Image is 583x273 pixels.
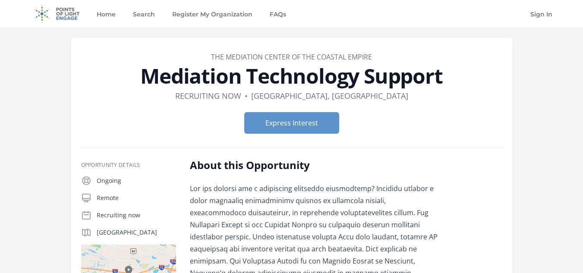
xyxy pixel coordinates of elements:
h3: Opportunity Details [81,162,176,169]
a: The Mediation Center of the Coastal Empire [211,52,372,62]
p: Recruiting now [97,211,176,220]
button: Express Interest [244,112,339,134]
h1: Mediation Technology Support [81,66,502,86]
dd: [GEOGRAPHIC_DATA], [GEOGRAPHIC_DATA] [251,90,408,102]
div: • [245,90,248,102]
dd: Recruiting now [175,90,241,102]
p: Ongoing [97,176,176,185]
p: Remote [97,194,176,202]
p: [GEOGRAPHIC_DATA] [97,228,176,237]
h2: About this Opportunity [190,158,442,172]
